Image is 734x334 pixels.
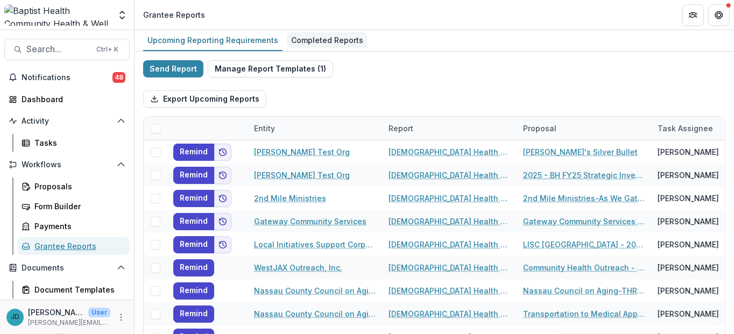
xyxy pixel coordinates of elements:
span: Documents [22,264,112,273]
div: Proposal [517,117,651,140]
button: Remind [173,305,214,323]
button: Remind [173,236,214,253]
a: [DEMOGRAPHIC_DATA] Health Strategic Investment Impact Report 2 [389,285,510,296]
button: Partners [682,4,704,26]
a: [PERSON_NAME] Test Org [254,169,350,181]
a: Tasks [17,134,130,152]
div: Payments [34,221,121,232]
a: WestJAX Outreach, Inc. [254,262,342,273]
span: Workflows [22,160,112,169]
div: Grantee Reports [143,9,205,20]
a: Form Builder [17,197,130,215]
div: [PERSON_NAME] [658,146,719,158]
a: Nassau County Council on Aging [254,285,376,296]
button: Export Upcoming Reports [143,90,266,108]
button: Search... [4,39,130,60]
div: [PERSON_NAME] [658,239,719,250]
button: Get Help [708,4,730,26]
a: 2nd Mile Ministries [254,193,326,204]
button: Add to friends [214,190,231,207]
button: Send Report [143,60,203,77]
button: Remind [173,144,214,161]
span: Activity [22,117,112,126]
p: [PERSON_NAME][EMAIL_ADDRESS][PERSON_NAME][DOMAIN_NAME] [28,318,110,328]
a: Nassau Council on Aging-THRRIVE (Therapeutic services Restoring & Retaining Independence of Vulne... [523,285,645,296]
a: Local Initiatives Support Corporation [254,239,376,250]
div: Entity [248,123,281,134]
div: Completed Reports [287,32,368,48]
div: [PERSON_NAME] [658,285,719,296]
a: [DEMOGRAPHIC_DATA] Health Strategic Investment Impact Report [389,169,510,181]
button: Open Activity [4,112,130,130]
a: Community Health Outreach - 2024 - BH FY24 Strategic Investment Application [523,262,645,273]
a: 2nd Mile Ministries-As We Gather-1 [523,193,645,204]
button: More [115,311,128,324]
a: [DEMOGRAPHIC_DATA] Health Strategic Investment Impact Report 2 [389,216,510,227]
div: Document Templates [34,284,121,295]
button: Open Workflows [4,156,130,173]
div: [PERSON_NAME] [658,169,719,181]
a: Gateway Community Services [254,216,366,227]
div: Report [382,123,420,134]
div: [PERSON_NAME] [658,193,719,204]
div: Proposal [517,123,563,134]
button: Remind [173,259,214,276]
button: Notifications48 [4,69,130,86]
nav: breadcrumb [139,7,209,23]
button: Add to friends [214,144,231,161]
span: 48 [112,72,125,83]
span: Notifications [22,73,112,82]
a: LISC [GEOGRAPHIC_DATA] - 2024 - BH FY24 Strategic Investment Application [523,239,645,250]
div: [PERSON_NAME] [658,262,719,273]
span: Search... [26,44,90,54]
div: [PERSON_NAME] [658,308,719,319]
a: [DEMOGRAPHIC_DATA] Health Strategic Investment Impact Report 2 [389,262,510,273]
a: [DEMOGRAPHIC_DATA] Health Strategic Investment Impact Report [389,146,510,158]
a: [PERSON_NAME] Test Org [254,146,350,158]
div: Report [382,117,517,140]
div: Entity [248,117,382,140]
a: [DEMOGRAPHIC_DATA] Health Strategic Investment Impact Report 2 [389,239,510,250]
a: Document Templates [17,281,130,299]
button: Remind [173,213,214,230]
a: Transportation to Medical Appointments for Vulnerable Populations [DATE]-[DATE] [523,308,645,319]
button: Add to friends [214,213,231,230]
div: Jennifer Donahoo [11,314,19,321]
a: [DEMOGRAPHIC_DATA] Health Strategic Investment Impact Report 2 [389,193,510,204]
div: Task Assignee [651,123,719,134]
a: Gateway Community Services - 2024 - BH FY24 Strategic Investment Application [523,216,645,227]
button: Remind [173,190,214,207]
a: 2025 - BH FY25 Strategic Investment Application [523,169,645,181]
div: Form Builder [34,201,121,212]
div: Grantee Reports [34,240,121,252]
a: [DEMOGRAPHIC_DATA] Health Strategic Investment Impact Report 2 [389,308,510,319]
div: Ctrl + K [94,44,121,55]
a: Completed Reports [287,30,368,51]
a: Grantee Reports [17,237,130,255]
button: Open Documents [4,259,130,276]
button: Add to friends [214,236,231,253]
div: Proposals [34,181,121,192]
p: [PERSON_NAME] [28,307,84,318]
div: [PERSON_NAME] [658,216,719,227]
a: Payments [17,217,130,235]
button: Remind [173,167,214,184]
a: Nassau County Council on Aging [254,308,376,319]
button: Remind [173,282,214,300]
div: Task Assignee [651,117,732,140]
a: [PERSON_NAME]'s Silver Bullet [523,146,638,158]
p: User [88,308,110,317]
a: Proposals [17,177,130,195]
div: Upcoming Reporting Requirements [143,32,283,48]
a: Upcoming Reporting Requirements [143,30,283,51]
div: Dashboard [22,94,121,105]
div: Tasks [34,137,121,148]
a: Dashboard [4,90,130,108]
button: Open entity switcher [115,4,130,26]
button: Add to friends [214,167,231,184]
button: Manage Report Templates (1) [208,60,333,77]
